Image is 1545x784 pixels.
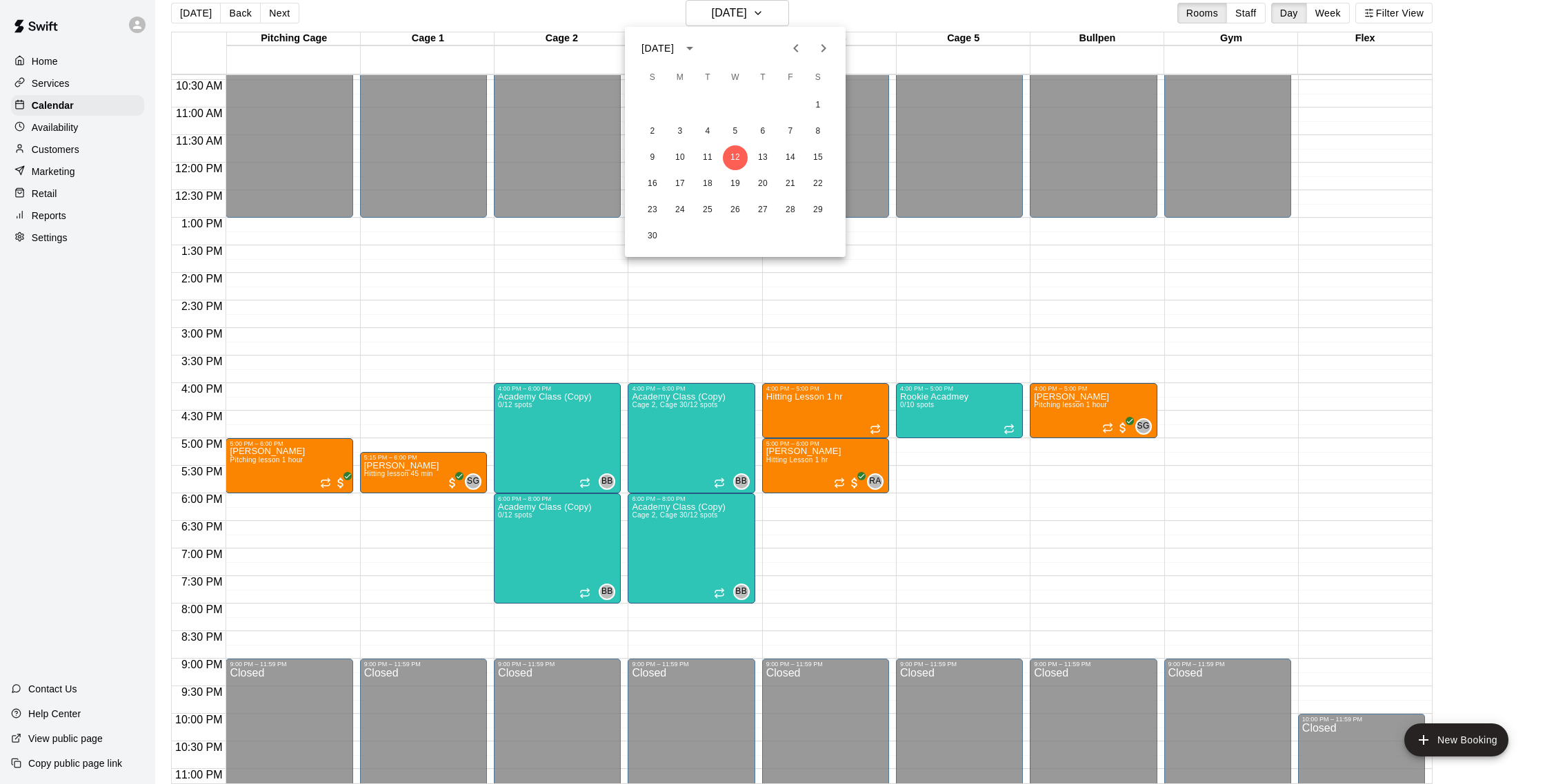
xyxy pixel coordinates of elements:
[678,37,701,60] button: calendar view is open, switch to year view
[806,172,830,196] button: 22
[782,34,810,62] button: Previous month
[640,64,665,92] span: Sunday
[723,198,748,223] button: 26
[723,64,748,92] span: Wednesday
[668,64,692,92] span: Monday
[750,145,775,170] button: 13
[640,198,665,223] button: 23
[640,145,665,170] button: 9
[668,198,692,223] button: 24
[668,119,692,144] button: 3
[806,119,830,144] button: 8
[640,172,665,196] button: 16
[778,198,803,223] button: 28
[778,64,803,92] span: Friday
[806,198,830,223] button: 29
[668,145,692,170] button: 10
[806,93,830,118] button: 1
[778,145,803,170] button: 14
[668,172,692,196] button: 17
[723,172,748,196] button: 19
[806,64,830,92] span: Saturday
[695,198,720,223] button: 25
[695,145,720,170] button: 11
[750,198,775,223] button: 27
[778,119,803,144] button: 7
[778,172,803,196] button: 21
[641,41,674,56] div: [DATE]
[750,64,775,92] span: Thursday
[695,172,720,196] button: 18
[806,145,830,170] button: 15
[695,119,720,144] button: 4
[723,119,748,144] button: 5
[810,34,837,62] button: Next month
[723,145,748,170] button: 12
[640,119,665,144] button: 2
[640,224,665,249] button: 30
[695,64,720,92] span: Tuesday
[750,172,775,196] button: 20
[750,119,775,144] button: 6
